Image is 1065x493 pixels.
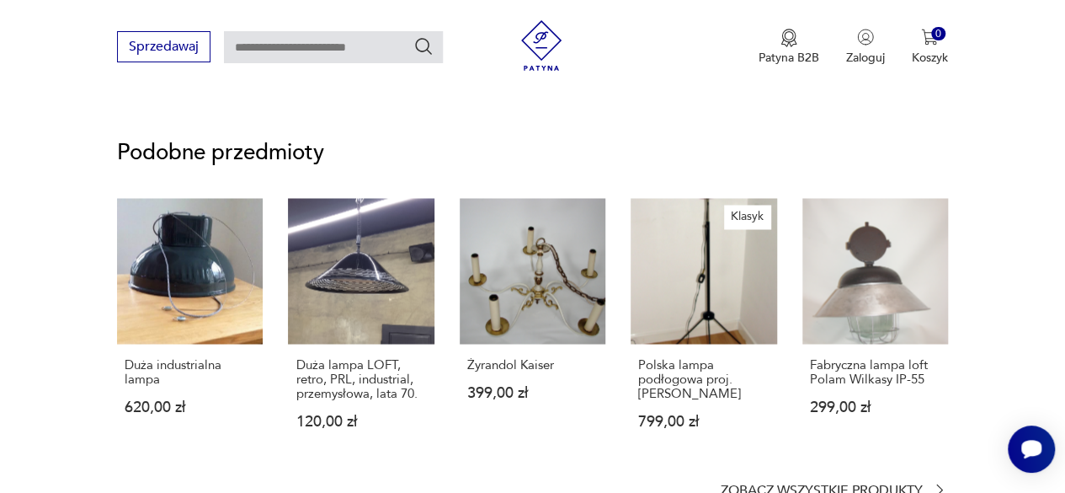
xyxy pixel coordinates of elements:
p: Zaloguj [846,50,885,66]
a: Sprzedawaj [117,42,210,54]
button: Sprzedawaj [117,31,210,62]
p: Duża lampa LOFT, retro, PRL, industrial, przemysłowa, lata 70. [296,357,426,400]
p: Patyna B2B [759,50,819,66]
a: Ikona medaluPatyna B2B [759,29,819,66]
p: Podobne przedmioty [117,142,948,163]
p: 620,00 zł [125,399,255,414]
p: Koszyk [912,50,948,66]
iframe: Smartsupp widget button [1008,426,1055,473]
a: Żyrandol KaiserŻyrandol Kaiser399,00 zł [460,198,605,461]
button: Patyna B2B [759,29,819,66]
p: Żyrandol Kaiser [467,357,598,372]
p: Duża industrialna lampa [125,357,255,386]
p: 399,00 zł [467,385,598,399]
p: Polska lampa podłogowa proj. [PERSON_NAME] [638,357,769,400]
p: 799,00 zł [638,414,769,428]
div: 0 [931,27,945,41]
p: Fabryczna lampa loft Polam Wilkasy IP-55 [810,357,940,386]
img: Ikonka użytkownika [857,29,874,46]
p: 299,00 zł [810,399,940,414]
button: Zaloguj [846,29,885,66]
img: Patyna - sklep z meblami i dekoracjami vintage [516,20,567,71]
button: 0Koszyk [912,29,948,66]
a: Fabryczna lampa loft Polam Wilkasy IP-55Fabryczna lampa loft Polam Wilkasy IP-55299,00 zł [802,198,948,461]
a: Duża lampa LOFT, retro, PRL, industrial, przemysłowa, lata 70.Duża lampa LOFT, retro, PRL, indust... [288,198,434,461]
img: Ikona medalu [780,29,797,47]
a: Duża industrialna lampaDuża industrialna lampa620,00 zł [117,198,263,461]
img: Ikona koszyka [921,29,938,46]
a: KlasykPolska lampa podłogowa proj. A.GałeckiPolska lampa podłogowa proj. [PERSON_NAME]799,00 zł [631,198,776,461]
p: 120,00 zł [296,414,426,428]
button: Szukaj [413,36,434,56]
